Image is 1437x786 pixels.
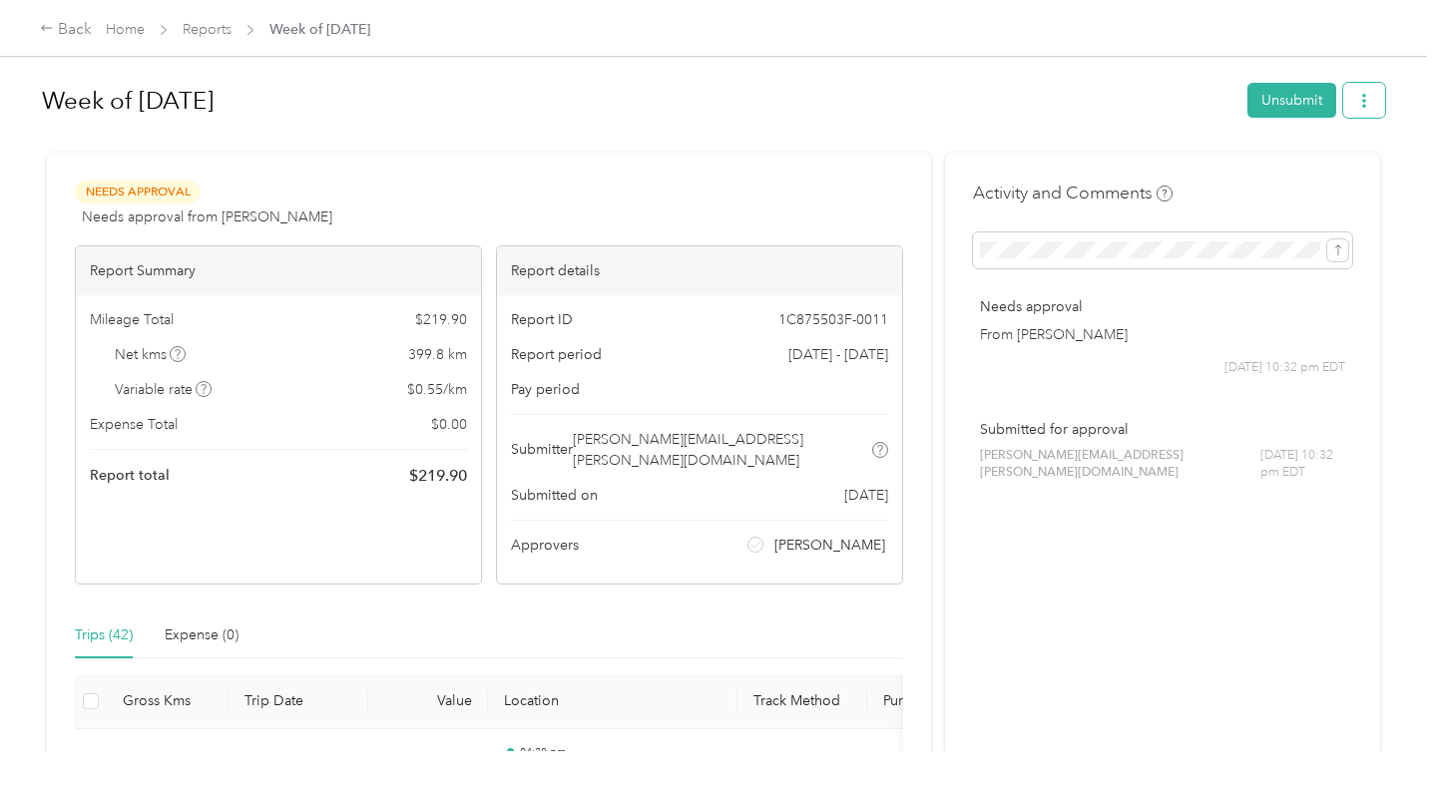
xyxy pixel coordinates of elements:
span: [DATE] - [DATE] [788,344,888,365]
p: From [PERSON_NAME] [980,324,1345,345]
span: Variable rate [115,379,213,400]
span: Submitted on [511,485,598,506]
span: Needs Approval [75,181,201,203]
span: Pay period [511,379,580,400]
th: Gross Kms [107,674,229,729]
a: Home [106,21,145,38]
span: Week of [DATE] [269,19,370,40]
th: Purpose [867,674,1017,729]
span: $ 219.90 [409,464,467,488]
span: Expense Total [90,414,178,435]
span: $ 219.90 [415,309,467,330]
th: Value [368,674,488,729]
span: $ 0.00 [431,414,467,435]
div: Expense (0) [165,624,239,646]
th: Location [488,674,737,729]
div: Report Summary [76,246,481,295]
span: $ 0.55 / km [407,379,467,400]
p: 04:28 pm [520,745,721,759]
span: Report period [511,344,602,365]
span: Submitter [511,439,573,460]
span: [DATE] [844,485,888,506]
p: Needs approval [980,296,1345,317]
span: 399.8 km [408,344,467,365]
iframe: Everlance-gr Chat Button Frame [1325,674,1437,786]
span: Net kms [115,344,187,365]
span: [DATE] 10:32 pm EDT [1260,447,1345,482]
span: [PERSON_NAME][EMAIL_ADDRESS][PERSON_NAME][DOMAIN_NAME] [573,429,869,471]
span: [DATE] 10:32 pm EDT [1224,359,1345,377]
button: Unsubmit [1247,83,1336,118]
div: Back [40,18,92,42]
span: [PERSON_NAME][EMAIL_ADDRESS][PERSON_NAME][DOMAIN_NAME] [980,447,1260,482]
span: Mileage Total [90,309,174,330]
div: Report details [497,246,902,295]
h1: Week of August 25 2025 [42,77,1233,125]
span: Needs approval from [PERSON_NAME] [82,206,332,227]
span: 1C875503F-0011 [778,309,888,330]
th: Trip Date [229,674,368,729]
a: Reports [183,21,232,38]
span: Approvers [511,535,579,556]
p: Submitted for approval [980,419,1345,440]
span: [PERSON_NAME] [774,535,885,556]
div: Trips (42) [75,624,133,646]
th: Track Method [737,674,867,729]
span: Report total [90,465,170,486]
span: Report ID [511,309,573,330]
h4: Activity and Comments [973,181,1173,205]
